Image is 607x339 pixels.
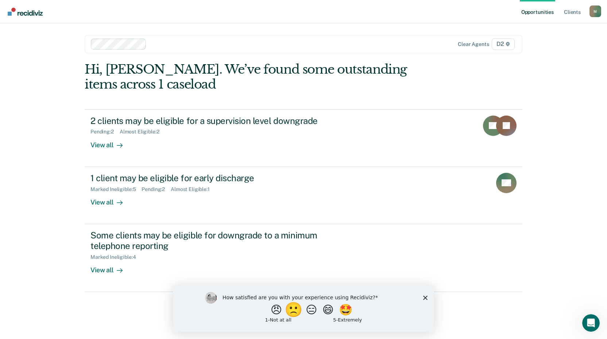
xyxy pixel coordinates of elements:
div: 2 clients may be eligible for a supervision level downgrade [90,116,347,126]
a: 1 client may be eligible for early dischargeMarked Ineligible:5Pending:2Almost Eligible:1View all [85,167,522,224]
div: Some clients may be eligible for downgrade to a minimum telephone reporting [90,230,347,251]
div: Pending : 2 [142,186,171,192]
div: Marked Ineligible : 5 [90,186,142,192]
div: Clear agents [458,41,489,47]
div: View all [90,135,131,149]
div: Almost Eligible : 1 [171,186,216,192]
div: View all [90,192,131,206]
div: Pending : 2 [90,129,120,135]
div: Hi, [PERSON_NAME]. We’ve found some outstanding items across 1 caseload [85,62,435,92]
div: View all [90,260,131,274]
div: M [589,5,601,17]
iframe: Survey by Kim from Recidiviz [173,285,434,332]
div: 1 client may be eligible for early discharge [90,173,347,183]
div: Marked Ineligible : 4 [90,254,142,260]
a: 2 clients may be eligible for a supervision level downgradePending:2Almost Eligible:2View all [85,109,522,167]
button: Profile dropdown button [589,5,601,17]
div: Almost Eligible : 2 [120,129,165,135]
span: D2 [492,38,515,50]
a: Some clients may be eligible for downgrade to a minimum telephone reportingMarked Ineligible:4Vie... [85,224,522,292]
img: Recidiviz [8,8,43,16]
iframe: Intercom live chat [582,314,600,332]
